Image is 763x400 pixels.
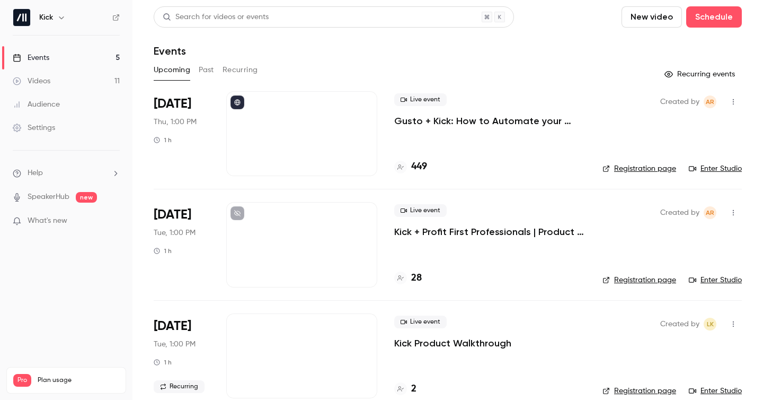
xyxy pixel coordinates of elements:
span: Tue, 1:00 PM [154,339,196,350]
div: Settings [13,123,55,133]
span: Recurring [154,380,205,393]
a: Registration page [602,386,676,396]
span: AR [706,206,714,219]
a: Gusto + Kick: How to Automate your Business and Save $10k a Year [394,115,585,127]
h6: Kick [39,12,53,23]
div: Sep 30 Tue, 11:00 AM (America/Los Angeles) [154,314,209,398]
a: Enter Studio [689,386,742,396]
span: Pro [13,374,31,387]
span: Created by [660,95,699,108]
span: Live event [394,316,447,328]
span: Created by [660,206,699,219]
div: Search for videos or events [163,12,269,23]
a: 2 [394,382,416,396]
span: LK [707,318,714,331]
div: 1 h [154,358,172,367]
span: Plan usage [38,376,119,385]
span: [DATE] [154,318,191,335]
a: 28 [394,271,422,285]
span: Andrew Roth [704,95,716,108]
div: 1 h [154,247,172,255]
span: Created by [660,318,699,331]
button: Recurring [223,62,258,79]
span: Thu, 1:00 PM [154,117,197,127]
button: Past [199,62,214,79]
h4: 2 [411,382,416,396]
a: Registration page [602,163,676,174]
span: Logan Kieller [704,318,716,331]
div: Audience [13,99,60,110]
a: Enter Studio [689,275,742,285]
button: Schedule [686,6,742,28]
span: [DATE] [154,95,191,112]
img: Kick [13,9,30,26]
span: Help [28,168,43,179]
span: Andrew Roth [704,206,716,219]
button: Upcoming [154,62,190,79]
h1: Events [154,45,186,57]
div: Sep 30 Tue, 2:00 PM (America/Toronto) [154,202,209,287]
h4: 28 [411,271,422,285]
a: Kick Product Walkthrough [394,337,511,350]
div: Sep 25 Thu, 11:00 AM (America/Vancouver) [154,91,209,176]
span: What's new [28,215,67,227]
div: 1 h [154,136,172,144]
span: AR [706,95,714,108]
a: SpeakerHub [28,192,69,203]
button: Recurring events [660,66,742,83]
span: [DATE] [154,206,191,223]
a: Registration page [602,275,676,285]
span: Tue, 1:00 PM [154,228,196,238]
h4: 449 [411,160,427,174]
li: help-dropdown-opener [13,168,120,179]
span: Live event [394,204,447,217]
a: 449 [394,160,427,174]
div: Videos [13,76,50,86]
button: New video [622,6,682,28]
div: Events [13,53,49,63]
a: Kick + Profit First Professionals | Product Walkthrough [394,225,585,238]
a: Enter Studio [689,163,742,174]
span: new [76,192,97,203]
iframe: Noticeable Trigger [107,216,120,226]
span: Live event [394,93,447,106]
